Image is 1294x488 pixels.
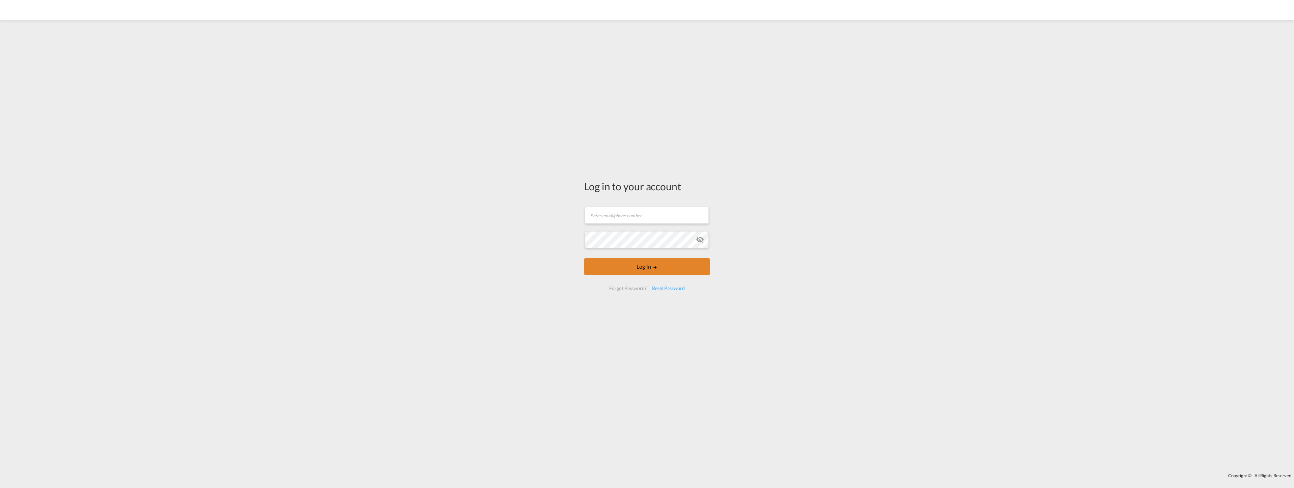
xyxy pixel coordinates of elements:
[649,282,688,294] div: Reset Password
[584,179,710,193] div: Log in to your account
[585,207,709,224] input: Enter email/phone number
[696,236,704,244] md-icon: icon-eye-off
[584,258,710,275] button: LOGIN
[606,282,649,294] div: Forgot Password?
